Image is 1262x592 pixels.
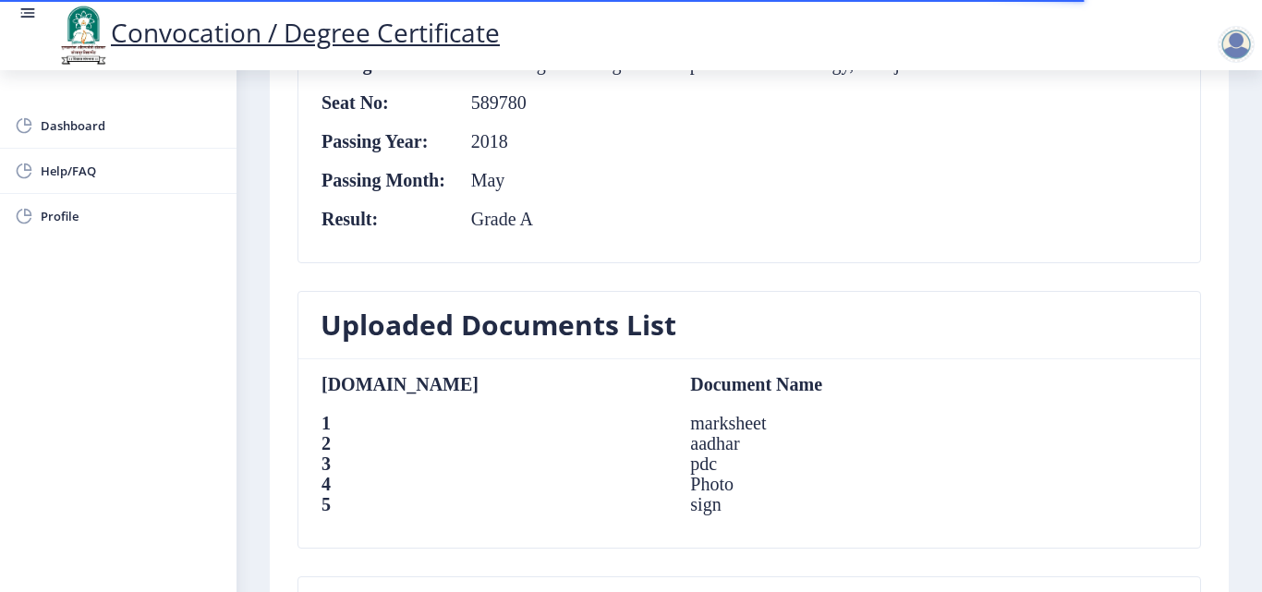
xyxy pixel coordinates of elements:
td: pdc [672,453,1006,474]
td: May [453,170,901,190]
span: Dashboard [41,115,222,137]
td: aadhar [672,433,1006,453]
td: Grade A [453,209,901,229]
th: Passing Month: [321,170,453,190]
th: 4 [321,474,672,494]
span: Help/FAQ [41,160,222,182]
th: 2 [321,433,672,453]
td: marksheet [672,413,1006,433]
th: 1 [321,413,672,433]
h3: Uploaded Documents List [321,307,676,344]
th: [DOMAIN_NAME] [321,374,672,394]
td: sign [672,494,1006,514]
td: Photo [672,474,1006,494]
th: Seat No: [321,92,453,113]
td: Document Name [672,374,1006,394]
th: Result: [321,209,453,229]
th: 5 [321,494,672,514]
span: Profile [41,205,222,227]
td: 589780 [453,92,901,113]
th: 3 [321,453,672,474]
img: logo [55,4,111,66]
a: Convocation / Degree Certificate [55,15,500,50]
th: Passing Year: [321,131,453,151]
td: 2018 [453,131,901,151]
